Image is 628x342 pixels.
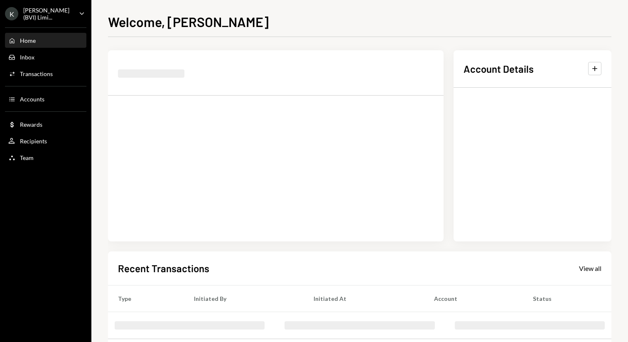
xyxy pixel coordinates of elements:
[20,121,42,128] div: Rewards
[20,154,34,161] div: Team
[523,285,611,312] th: Status
[184,285,304,312] th: Initiated By
[5,133,86,148] a: Recipients
[464,62,534,76] h2: Account Details
[23,7,72,21] div: [PERSON_NAME] (BVI) Limi...
[424,285,523,312] th: Account
[5,66,86,81] a: Transactions
[5,33,86,48] a: Home
[5,150,86,165] a: Team
[579,263,601,273] a: View all
[5,7,18,20] div: K
[20,96,44,103] div: Accounts
[5,117,86,132] a: Rewards
[5,91,86,106] a: Accounts
[20,70,53,77] div: Transactions
[20,138,47,145] div: Recipients
[108,13,269,30] h1: Welcome, [PERSON_NAME]
[20,37,36,44] div: Home
[20,54,34,61] div: Inbox
[5,49,86,64] a: Inbox
[108,285,184,312] th: Type
[118,261,209,275] h2: Recent Transactions
[304,285,424,312] th: Initiated At
[579,264,601,273] div: View all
